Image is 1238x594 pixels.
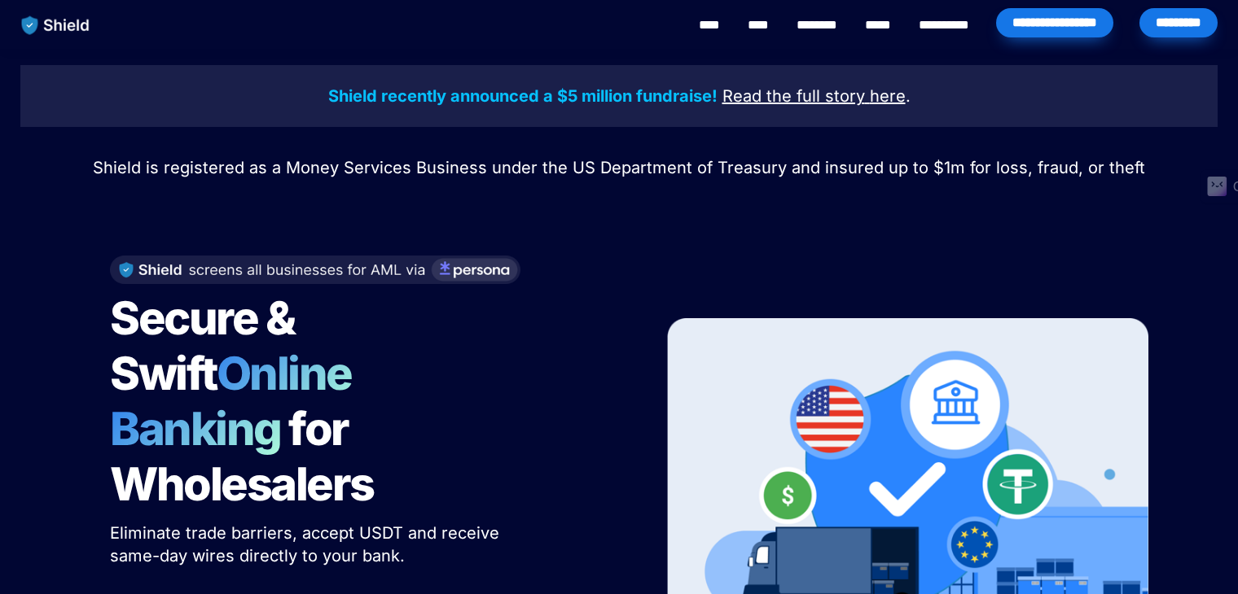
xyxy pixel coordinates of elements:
a: Read the full story [722,89,865,105]
span: . [906,86,911,106]
span: Secure & Swift [110,290,302,401]
span: Shield is registered as a Money Services Business under the US Department of Treasury and insured... [93,158,1145,177]
u: Read the full story [722,86,865,106]
span: Eliminate trade barriers, accept USDT and receive same-day wires directly to your bank. [110,523,504,566]
strong: Shield recently announced a $5 million fundraise! [328,86,718,106]
span: for Wholesalers [110,401,374,512]
img: website logo [14,8,98,42]
span: Online Banking [110,346,368,456]
a: here [870,89,906,105]
u: here [870,86,906,106]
